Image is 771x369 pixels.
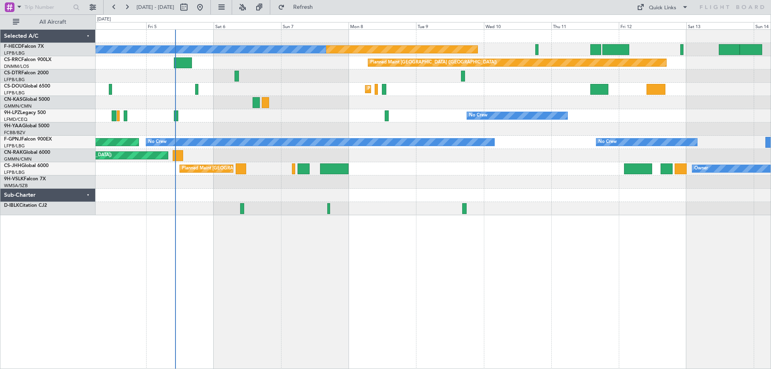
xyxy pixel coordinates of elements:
[4,110,46,115] a: 9H-LPZLegacy 500
[551,22,619,29] div: Thu 11
[4,84,50,89] a: CS-DOUGlobal 6500
[367,83,494,95] div: Planned Maint [GEOGRAPHIC_DATA] ([GEOGRAPHIC_DATA])
[4,143,25,149] a: LFPB/LBG
[79,22,146,29] div: Thu 4
[214,22,281,29] div: Sat 6
[4,163,49,168] a: CS-JHHGlobal 6000
[146,22,214,29] div: Fri 5
[4,84,23,89] span: CS-DOU
[9,16,87,29] button: All Aircraft
[21,19,85,25] span: All Aircraft
[4,156,32,162] a: GMMN/CMN
[97,16,111,23] div: [DATE]
[4,203,47,208] a: D-IBLKCitation CJ2
[4,137,52,142] a: F-GPNJFalcon 900EX
[686,22,754,29] div: Sat 13
[281,22,349,29] div: Sun 7
[619,22,686,29] div: Fri 12
[4,150,50,155] a: CN-RAKGlobal 6000
[4,44,22,49] span: F-HECD
[649,4,676,12] div: Quick Links
[4,44,44,49] a: F-HECDFalcon 7X
[633,1,692,14] button: Quick Links
[349,22,416,29] div: Mon 8
[4,203,19,208] span: D-IBLK
[274,1,322,14] button: Refresh
[4,71,49,75] a: CS-DTRFalcon 2000
[598,136,617,148] div: No Crew
[370,57,497,69] div: Planned Maint [GEOGRAPHIC_DATA] ([GEOGRAPHIC_DATA])
[484,22,551,29] div: Wed 10
[4,57,51,62] a: CS-RRCFalcon 900LX
[4,116,27,122] a: LFMD/CEQ
[4,50,25,56] a: LFPB/LBG
[4,57,21,62] span: CS-RRC
[416,22,483,29] div: Tue 9
[4,137,21,142] span: F-GPNJ
[4,77,25,83] a: LFPB/LBG
[4,71,21,75] span: CS-DTR
[4,124,22,128] span: 9H-YAA
[4,103,32,109] a: GMMN/CMN
[4,177,46,181] a: 9H-VSLKFalcon 7X
[469,110,487,122] div: No Crew
[4,110,20,115] span: 9H-LPZ
[137,4,174,11] span: [DATE] - [DATE]
[4,97,50,102] a: CN-KASGlobal 5000
[694,163,708,175] div: Owner
[148,136,167,148] div: No Crew
[4,183,28,189] a: WMSA/SZB
[4,177,24,181] span: 9H-VSLK
[4,169,25,175] a: LFPB/LBG
[4,97,22,102] span: CN-KAS
[286,4,320,10] span: Refresh
[182,163,308,175] div: Planned Maint [GEOGRAPHIC_DATA] ([GEOGRAPHIC_DATA])
[4,90,25,96] a: LFPB/LBG
[24,1,71,13] input: Trip Number
[4,63,29,69] a: DNMM/LOS
[4,163,21,168] span: CS-JHH
[4,130,25,136] a: FCBB/BZV
[4,150,23,155] span: CN-RAK
[4,124,49,128] a: 9H-YAAGlobal 5000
